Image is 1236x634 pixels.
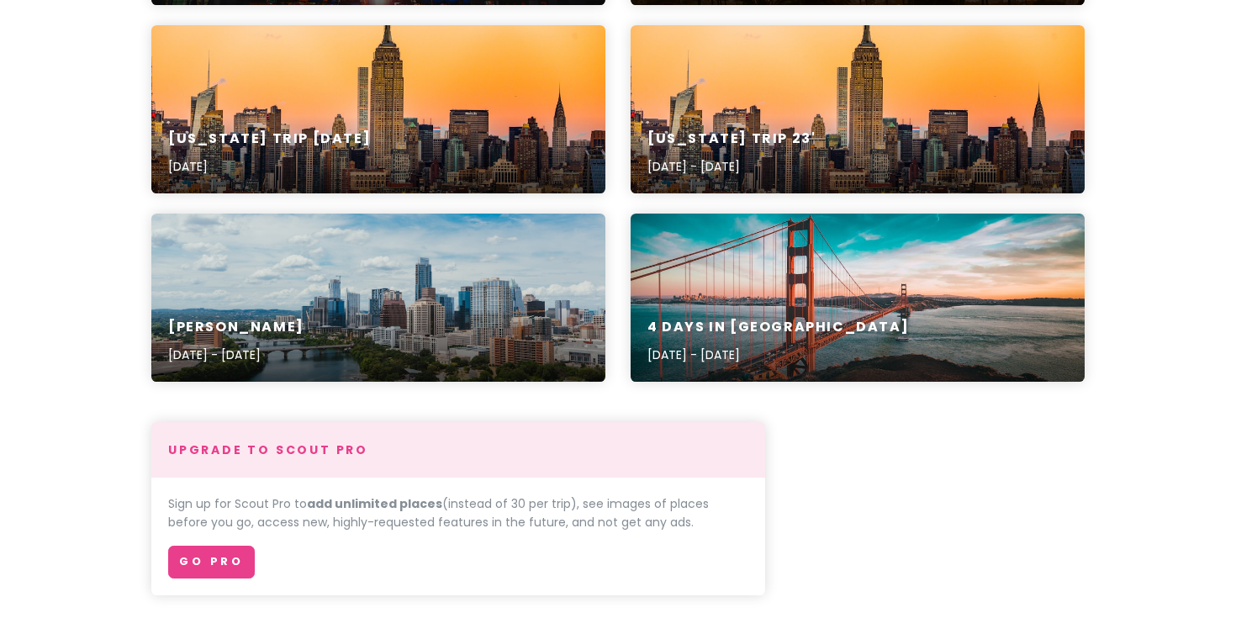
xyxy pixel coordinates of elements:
h6: [US_STATE] Trip [DATE] [168,130,371,148]
a: 4 Days in [GEOGRAPHIC_DATA][DATE] - [DATE] [631,214,1085,382]
p: [DATE] [168,157,371,176]
p: [DATE] - [DATE] [647,346,909,364]
a: landscape photo of New York Empire State Building[US_STATE] Trip 23'[DATE] - [DATE] [631,25,1085,193]
strong: add unlimited places [307,495,442,512]
h6: [PERSON_NAME] [168,319,304,336]
p: [DATE] - [DATE] [647,157,816,176]
h6: 4 Days in [GEOGRAPHIC_DATA] [647,319,909,336]
h6: [US_STATE] Trip 23' [647,130,816,148]
p: [DATE] - [DATE] [168,346,304,364]
p: Sign up for Scout Pro to (instead of 30 per trip), see images of places before you go, access new... [168,494,748,532]
a: landscape photo of New York Empire State Building[US_STATE] Trip [DATE][DATE] [151,25,605,193]
h4: Upgrade to Scout Pro [168,442,748,457]
a: Go Pro [168,546,255,579]
a: river near buildings during daytime[PERSON_NAME][DATE] - [DATE] [151,214,605,382]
